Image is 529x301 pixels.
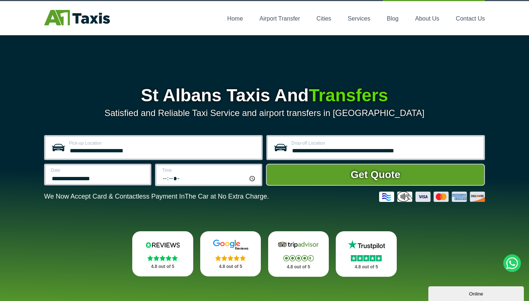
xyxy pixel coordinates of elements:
[185,193,269,200] span: The Car at No Extra Charge.
[51,168,145,173] label: Date
[140,262,185,271] p: 4.8 out of 5
[456,15,485,22] a: Contact Us
[44,108,485,118] p: Satisfied and Reliable Taxi Service and airport transfers in [GEOGRAPHIC_DATA]
[44,87,485,104] h1: St Albans Taxis And
[336,231,397,277] a: Trustpilot Stars 4.8 out of 5
[276,262,321,272] p: 4.8 out of 5
[309,86,388,105] span: Transfers
[348,15,370,22] a: Services
[69,141,257,145] label: Pick-up Location
[276,239,320,250] img: Tripadvisor
[428,285,525,301] iframe: chat widget
[147,255,178,261] img: Stars
[283,255,314,261] img: Stars
[227,15,243,22] a: Home
[215,255,246,261] img: Stars
[208,262,253,271] p: 4.8 out of 5
[162,168,256,173] label: Time
[259,15,300,22] a: Airport Transfer
[344,239,388,250] img: Trustpilot
[317,15,331,22] a: Cities
[268,231,329,277] a: Tripadvisor Stars 4.8 out of 5
[209,239,253,250] img: Google
[351,255,382,261] img: Stars
[344,262,389,272] p: 4.8 out of 5
[132,231,193,276] a: Reviews.io Stars 4.8 out of 5
[200,231,261,276] a: Google Stars 4.8 out of 5
[387,15,399,22] a: Blog
[379,192,485,202] img: Credit And Debit Cards
[291,141,479,145] label: Drop-off Location
[44,10,110,25] img: A1 Taxis St Albans LTD
[415,15,439,22] a: About Us
[266,164,485,186] button: Get Quote
[44,193,269,200] p: We Now Accept Card & Contactless Payment In
[141,239,185,250] img: Reviews.io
